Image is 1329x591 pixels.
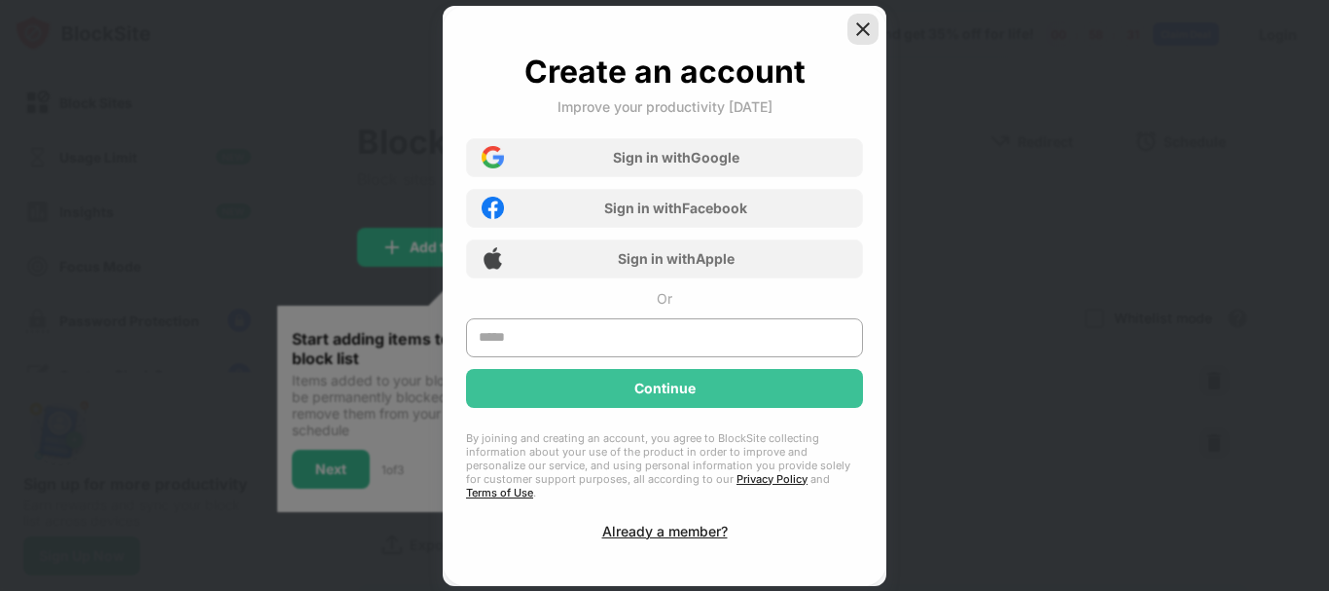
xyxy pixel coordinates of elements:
div: Sign in with Apple [618,250,735,267]
img: facebook-icon.png [482,197,504,219]
a: Privacy Policy [736,472,808,486]
img: google-icon.png [482,146,504,168]
div: Or [657,290,672,307]
img: apple-icon.png [482,247,504,270]
div: Continue [634,381,696,396]
div: Create an account [524,53,806,91]
div: Improve your productivity [DATE] [557,98,772,115]
div: Sign in with Google [613,149,739,166]
div: By joining and creating an account, you agree to BlockSite collecting information about your use ... [466,431,863,499]
div: Already a member? [602,523,728,539]
a: Terms of Use [466,486,533,499]
div: Sign in with Facebook [604,200,747,216]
